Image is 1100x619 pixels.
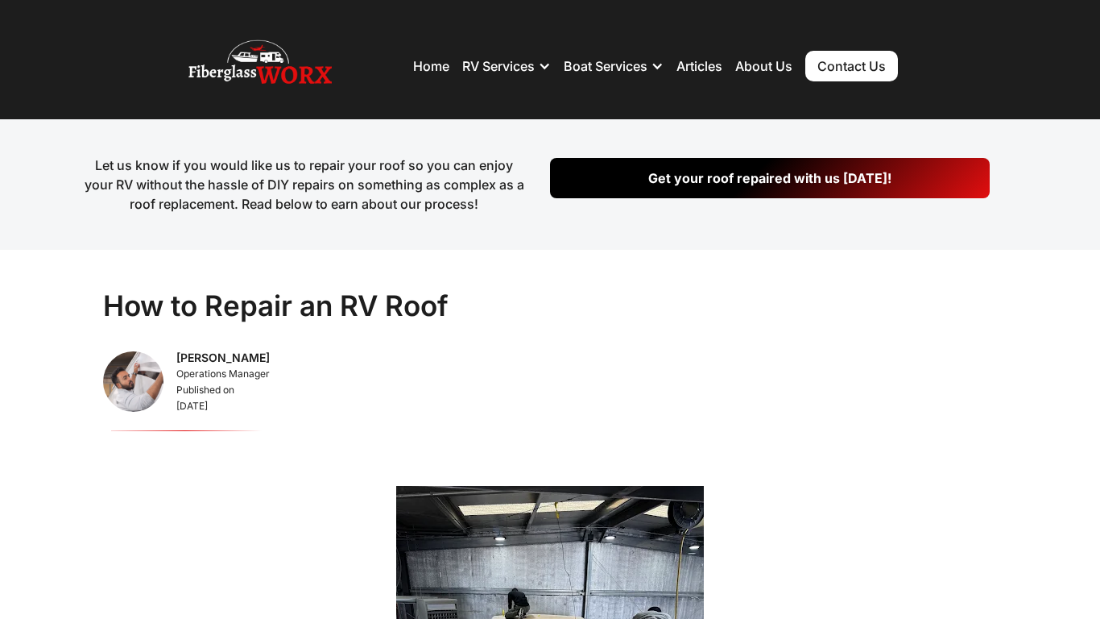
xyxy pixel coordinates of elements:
div: Boat Services [564,42,664,90]
a: Contact Us [805,51,898,81]
div: Let us know if you would like us to repair your roof so you can enjoy your RV without the hassle ... [85,156,524,214]
div: Boat Services [564,58,647,74]
a: Articles [676,58,722,74]
div: [PERSON_NAME] [176,350,270,366]
img: Fiberglass WorX – RV Repair, RV Roof & RV Detailing [188,34,332,98]
div: Published on [176,382,270,398]
div: RV Services [462,42,551,90]
div: Operations Manager [176,366,270,382]
h1: How to Repair an RV Roof [103,289,449,324]
div: RV Services [462,58,535,74]
a: Home [413,58,449,74]
div: [DATE] [176,398,270,414]
a: Get your roof repaired with us [DATE]! [550,158,990,198]
a: About Us [735,58,792,74]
